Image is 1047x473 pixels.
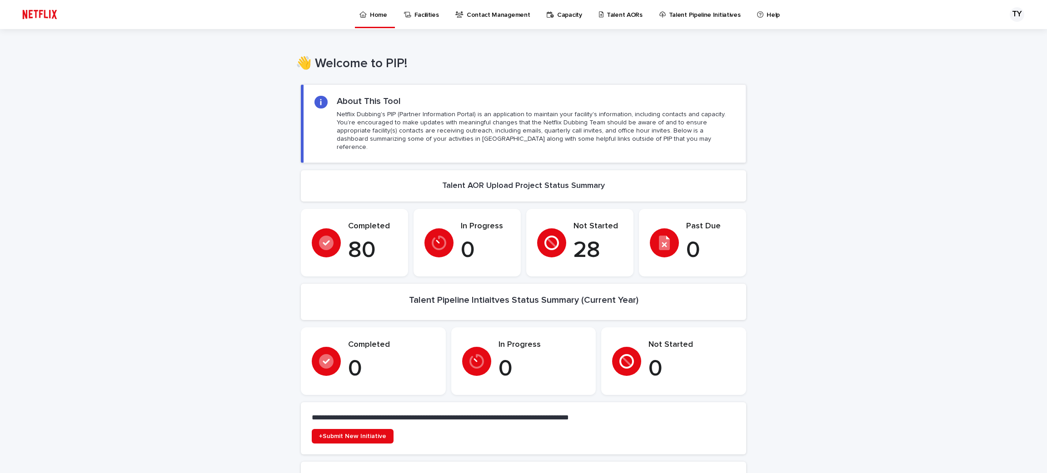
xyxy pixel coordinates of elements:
h2: Talent Pipeline Intiaitves Status Summary (Current Year) [409,295,638,305]
p: Netflix Dubbing's PIP (Partner Information Portal) is an application to maintain your facility's ... [337,110,735,152]
div: TY [1010,7,1024,22]
h2: About This Tool [337,96,401,107]
p: Past Due [686,222,735,232]
p: Completed [348,222,397,232]
h1: 👋 Welcome to PIP! [296,56,741,72]
p: 0 [648,355,735,383]
p: 0 [348,355,435,383]
p: In Progress [499,340,585,350]
p: 0 [499,355,585,383]
p: Completed [348,340,435,350]
p: 28 [573,237,623,264]
p: Not Started [648,340,735,350]
p: 0 [461,237,510,264]
a: +Submit New Initiative [312,429,394,443]
span: +Submit New Initiative [319,433,386,439]
p: 80 [348,237,397,264]
img: ifQbXi3ZQGMSEF7WDB7W [18,5,61,24]
p: Not Started [573,222,623,232]
p: 0 [686,237,735,264]
p: In Progress [461,222,510,232]
h2: Talent AOR Upload Project Status Summary [442,181,605,191]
